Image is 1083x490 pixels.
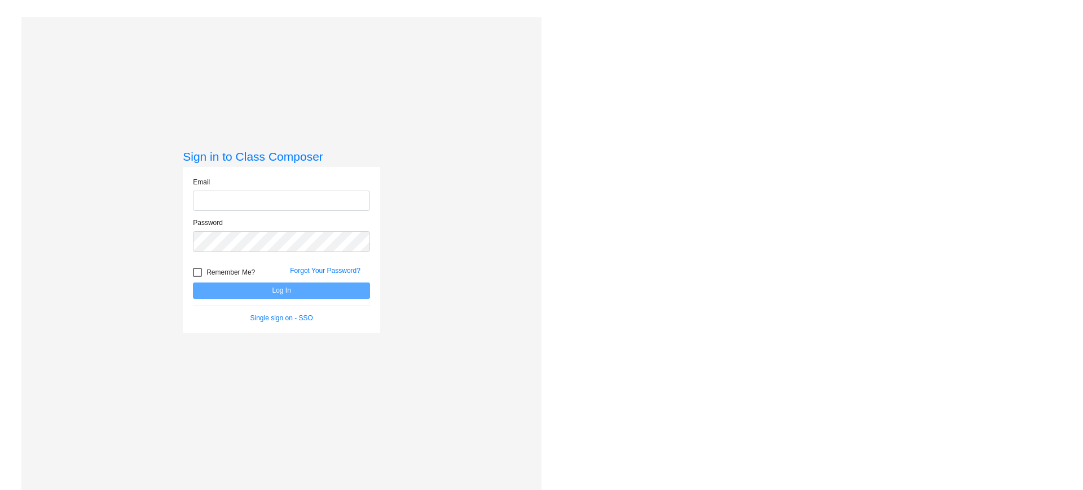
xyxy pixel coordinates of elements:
a: Forgot Your Password? [290,267,360,275]
h3: Sign in to Class Composer [183,149,380,164]
span: Remember Me? [206,266,255,279]
a: Single sign on - SSO [250,314,313,322]
label: Password [193,218,223,228]
button: Log In [193,282,370,299]
label: Email [193,177,210,187]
